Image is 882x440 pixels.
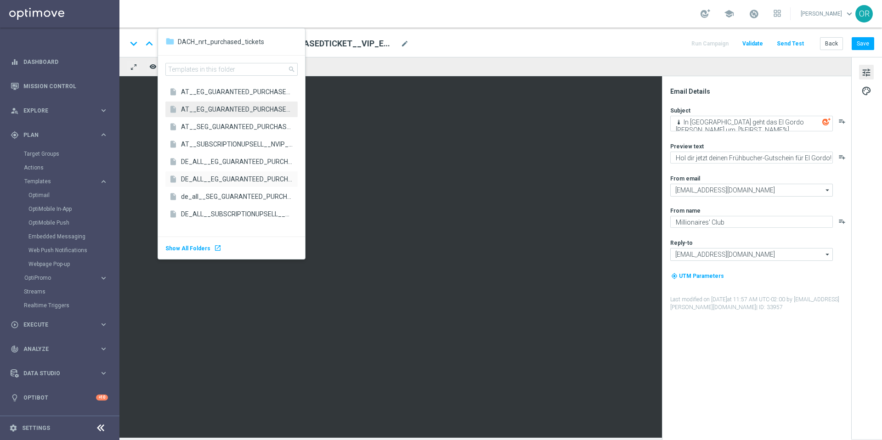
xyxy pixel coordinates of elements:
[23,385,96,410] a: Optibot
[844,9,854,19] span: keyboard_arrow_down
[742,40,763,47] span: Validate
[823,184,832,196] i: arrow_drop_down
[11,107,19,115] i: person_search
[169,123,177,131] div: insert_drive_file
[11,131,99,139] div: Plan
[800,7,855,21] a: [PERSON_NAME]keyboard_arrow_down
[28,260,96,268] a: Webpage Pop-up
[838,218,846,225] i: playlist_add
[165,136,298,152] a: insert_drive_file AT__SUBSCRIPTIONUPSELL__NVIP_EMA_T&T_LT
[99,320,108,329] i: keyboard_arrow_right
[169,88,177,96] div: insert_drive_file
[178,38,264,46] span: DACH_nrt_purchased_tickets
[288,66,295,73] span: search
[679,273,724,279] span: UTM Parameters
[10,107,108,114] button: person_search Explore keyboard_arrow_right
[169,140,177,148] div: insert_drive_file
[10,370,108,377] div: Data Studio keyboard_arrow_right
[24,147,119,161] div: Target Groups
[24,178,108,185] button: Templates keyboard_arrow_right
[23,322,99,327] span: Execute
[28,247,96,254] a: Web Push Notifications
[99,274,108,282] i: keyboard_arrow_right
[28,230,119,243] div: Embedded Messaging
[181,87,293,96] span: AT__EG_GUARANTEED_PURCHASEDTICKET__NVIP_EMA_T&T_LT
[11,345,99,353] div: Analyze
[147,61,184,73] button: remove_red_eye Preview
[181,175,293,183] span: DE_ALL__EG_GUARANTEED_PURCHASEDTICKET__VIP_EMA_T&T_LT
[10,394,108,401] div: lightbulb Optibot +10
[852,37,874,50] button: Save
[28,257,119,271] div: Webpage Pop-up
[23,74,108,98] a: Mission Control
[28,243,119,257] div: Web Push Notifications
[670,143,704,150] label: Preview text
[24,150,96,158] a: Target Groups
[24,299,119,312] div: Realtime Triggers
[11,369,99,378] div: Data Studio
[838,118,846,125] button: playlist_add
[10,58,108,66] div: equalizer Dashboard
[10,321,108,328] button: play_circle_outline Execute keyboard_arrow_right
[23,108,99,113] span: Explore
[741,38,764,50] button: Validate
[756,304,783,310] span: | ID: 33957
[11,58,19,66] i: equalizer
[820,37,843,50] button: Back
[99,344,108,353] i: keyboard_arrow_right
[855,5,873,23] div: OR
[861,85,871,97] span: palette
[28,219,96,226] a: OptiMobile Push
[24,285,119,299] div: Streams
[11,394,19,402] i: lightbulb
[775,38,805,50] button: Send Test
[165,154,298,169] a: insert_drive_file DE_ALL__EG_GUARANTEED_PURCHASEDTICKET__NVIP_EMA_T&T_LT
[823,248,832,260] i: arrow_drop_down
[670,207,701,214] label: From name
[11,385,108,410] div: Optibot
[28,202,119,216] div: OptiMobile In-App
[169,175,177,183] div: insert_drive_file
[10,131,108,139] div: gps_fixed Plan keyboard_arrow_right
[11,345,19,353] i: track_changes
[861,67,871,79] span: tune
[181,192,293,201] span: de_all__SEG_GUARANTEED_PURCHASEDTICKET__NVIP_EMA_T&T_LT
[28,205,96,213] a: OptiMobile In-App
[99,106,108,115] i: keyboard_arrow_right
[10,83,108,90] button: Mission Control
[142,37,156,51] i: keyboard_arrow_up
[165,245,210,252] span: Show All Folders
[11,321,99,329] div: Execute
[24,274,108,282] div: OptiPromo keyboard_arrow_right
[24,275,90,281] span: OptiPromo
[24,271,119,285] div: OptiPromo
[165,206,298,222] a: insert_drive_file DE_ALL__SUBSCRIPTIONUPSELL__NVIP_EMA_T&T_LT
[165,119,298,135] a: insert_drive_file AT__SEG_GUARANTEED_PURCHASEDTICKET__NVIP_EMA_T&T_LT
[96,395,108,401] div: +10
[28,216,119,230] div: OptiMobile Push
[24,179,99,184] div: Templates
[24,175,119,271] div: Templates
[181,105,293,113] span: AT__EG_GUARANTEED_PURCHASEDTICKET__VIP_EMA_T&T_LT
[24,161,119,175] div: Actions
[24,288,96,295] a: Streams
[10,345,108,353] button: track_changes Analyze keyboard_arrow_right
[169,192,177,201] div: insert_drive_file
[859,83,874,98] button: palette
[214,244,221,252] div: launch
[99,177,108,186] i: keyboard_arrow_right
[22,425,50,431] a: Settings
[822,118,831,126] img: optiGenie.svg
[671,273,678,279] i: my_location
[165,171,298,187] a: insert_drive_file DE_ALL__EG_GUARANTEED_PURCHASEDTICKET__VIP_EMA_T&T_LT
[838,153,846,161] i: playlist_add
[165,244,224,252] a: Show All Folders launch
[181,122,293,131] span: AT__SEG_GUARANTEED_PURCHASEDTICKET__NVIP_EMA_T&T_LT
[11,107,99,115] div: Explore
[28,192,96,199] a: Optimail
